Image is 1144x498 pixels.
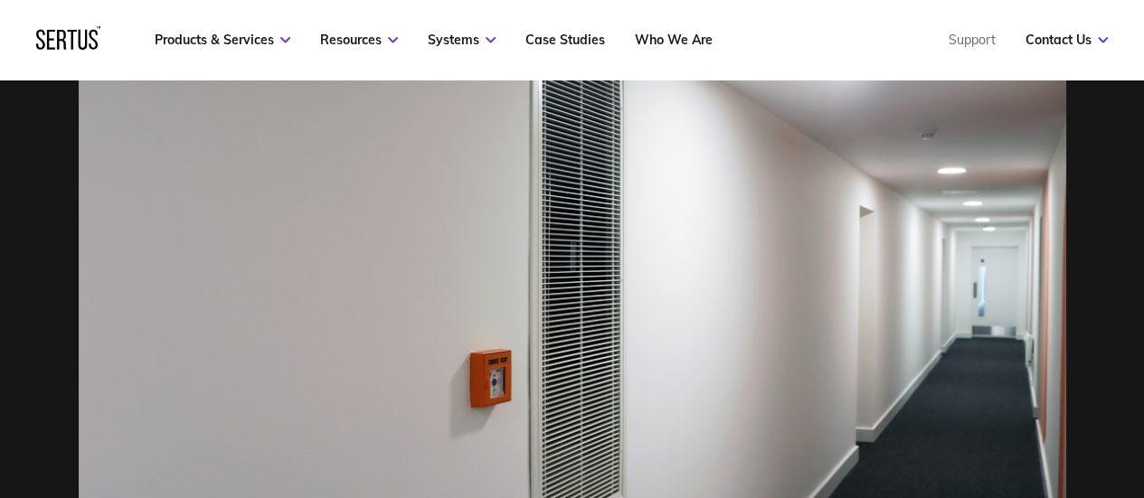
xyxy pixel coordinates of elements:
[949,32,996,48] a: Support
[155,32,290,48] a: Products & Services
[525,32,605,48] a: Case Studies
[635,32,713,48] a: Who We Are
[1026,32,1108,48] a: Contact Us
[428,32,496,48] a: Systems
[320,32,398,48] a: Resources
